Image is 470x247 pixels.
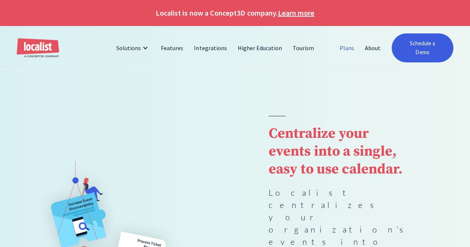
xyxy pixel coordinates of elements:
[17,38,59,58] a: home
[156,39,189,57] a: Features
[111,39,156,57] div: Solutions
[392,33,453,62] a: Schedule a Demo
[189,39,232,57] a: Integrations
[360,39,386,57] a: About
[116,43,141,52] div: Solutions
[278,7,314,19] a: Learn more
[233,39,288,57] a: Higher Education
[288,39,320,57] a: Tourism
[269,125,402,178] strong: Centralize your events into a single, easy to use calendar.
[334,39,359,57] a: Plans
